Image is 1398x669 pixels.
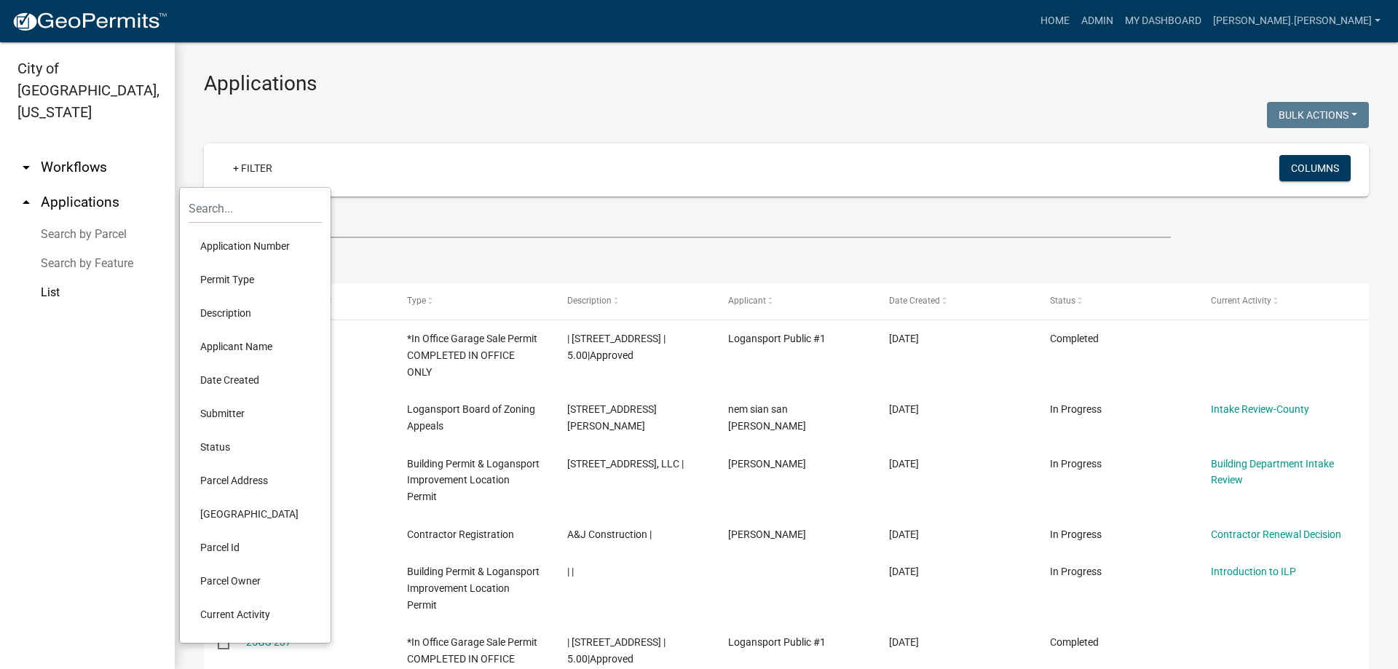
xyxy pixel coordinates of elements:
[407,403,535,432] span: Logansport Board of Zoning Appeals
[714,284,875,319] datatable-header-cell: Applicant
[553,284,714,319] datatable-header-cell: Description
[204,71,1369,96] h3: Applications
[1211,458,1334,486] a: Building Department Intake Review
[567,529,652,540] span: A&J Construction |
[189,430,322,464] li: Status
[889,566,919,577] span: 09/05/2025
[1211,296,1271,306] span: Current Activity
[189,263,322,296] li: Permit Type
[1050,296,1075,306] span: Status
[889,636,919,648] span: 09/05/2025
[17,159,35,176] i: arrow_drop_down
[189,397,322,430] li: Submitter
[1050,333,1099,344] span: Completed
[728,296,766,306] span: Applicant
[1211,403,1309,415] a: Intake Review-County
[567,333,666,361] span: | 1407 1/2 E Broadway | 5.00|Approved
[407,296,426,306] span: Type
[189,363,322,397] li: Date Created
[889,403,919,415] span: 09/05/2025
[728,333,826,344] span: Logansport Public #1
[407,333,537,378] span: *In Office Garage Sale Permit COMPLETED IN OFFICE ONLY
[728,529,806,540] span: Abelardo Tomas
[1050,403,1102,415] span: In Progress
[567,458,684,470] span: 81 INDUSTRIAL BLVD | BHJ USA, LLC |
[1279,155,1351,181] button: Columns
[1119,7,1207,35] a: My Dashboard
[1075,7,1119,35] a: Admin
[1050,529,1102,540] span: In Progress
[567,566,574,577] span: | |
[17,194,35,211] i: arrow_drop_up
[189,330,322,363] li: Applicant Name
[889,296,940,306] span: Date Created
[728,458,806,470] span: Shaun Kreighbaum
[189,564,322,598] li: Parcel Owner
[407,458,540,503] span: Building Permit & Logansport Improvement Location Permit
[889,529,919,540] span: 09/05/2025
[875,284,1036,319] datatable-header-cell: Date Created
[392,284,553,319] datatable-header-cell: Type
[1207,7,1386,35] a: [PERSON_NAME].[PERSON_NAME]
[728,636,826,648] span: Logansport Public #1
[728,403,806,432] span: nem sian san kim
[189,497,322,531] li: [GEOGRAPHIC_DATA]
[407,566,540,611] span: Building Permit & Logansport Improvement Location Permit
[189,598,322,631] li: Current Activity
[1211,529,1341,540] a: Contractor Renewal Decision
[1050,566,1102,577] span: In Progress
[407,529,514,540] span: Contractor Registration
[189,464,322,497] li: Parcel Address
[1035,7,1075,35] a: Home
[1050,636,1099,648] span: Completed
[889,458,919,470] span: 09/05/2025
[567,403,657,432] span: 1101 HIGH ST, Kim, Nem Sian San
[1267,102,1369,128] button: Bulk Actions
[1211,566,1296,577] a: Introduction to ILP
[1197,284,1358,319] datatable-header-cell: Current Activity
[567,296,612,306] span: Description
[204,208,1171,238] input: Search for applications
[889,333,919,344] span: 09/05/2025
[189,296,322,330] li: Description
[189,194,322,223] input: Search...
[1036,284,1197,319] datatable-header-cell: Status
[189,531,322,564] li: Parcel Id
[567,636,666,665] span: | 823 sunset drive | 5.00|Approved
[221,155,284,181] a: + Filter
[1050,458,1102,470] span: In Progress
[189,229,322,263] li: Application Number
